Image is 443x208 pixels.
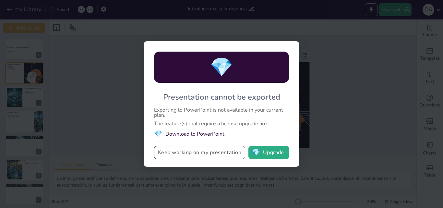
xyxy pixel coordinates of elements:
[248,146,289,159] button: diamondUpgrade
[154,107,289,118] div: Exporting to PowerPoint is not available in your current plan.
[154,129,162,138] span: diamond
[154,146,245,159] button: Keep working on my presentation
[154,129,289,138] li: Download to PowerPoint
[252,149,260,156] span: diamond
[210,55,233,80] span: diamond
[154,121,289,126] div: The feature(s) that require a license upgrade are:
[163,92,280,102] div: Presentation cannot be exported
